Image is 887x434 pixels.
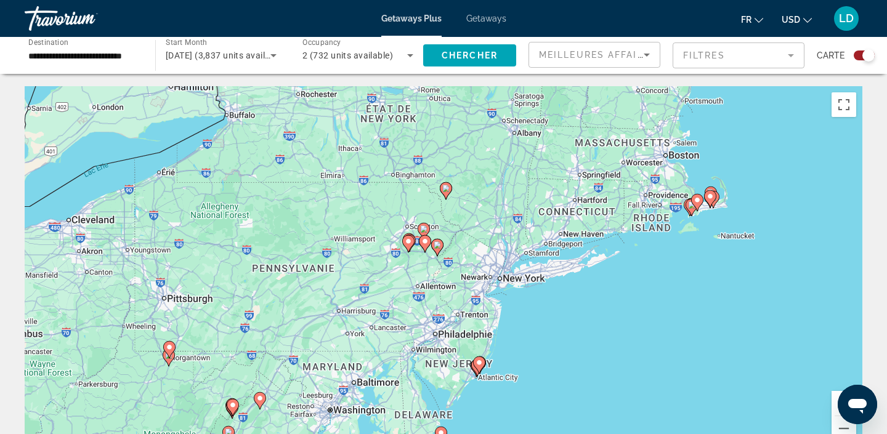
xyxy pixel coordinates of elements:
a: Getaways Plus [381,14,442,23]
span: fr [741,15,751,25]
button: Change currency [782,10,812,28]
span: USD [782,15,800,25]
span: 2 (732 units available) [302,50,393,60]
button: Zoom avant [832,391,856,416]
button: Chercher [423,44,516,66]
button: Passer en plein écran [832,92,856,117]
span: LD [839,12,854,25]
span: [DATE] (3,837 units available) [166,50,285,60]
iframe: Bouton de lancement de la fenêtre de messagerie [838,385,877,424]
span: Carte [817,47,844,64]
a: Getaways [466,14,506,23]
button: Filter [673,42,804,69]
mat-select: Sort by [539,47,650,62]
a: Travorium [25,2,148,34]
span: Start Month [166,38,207,47]
button: Change language [741,10,763,28]
button: User Menu [830,6,862,31]
span: Destination [28,38,68,46]
span: Occupancy [302,38,341,47]
span: Chercher [442,50,498,60]
span: Meilleures affaires [539,50,657,60]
